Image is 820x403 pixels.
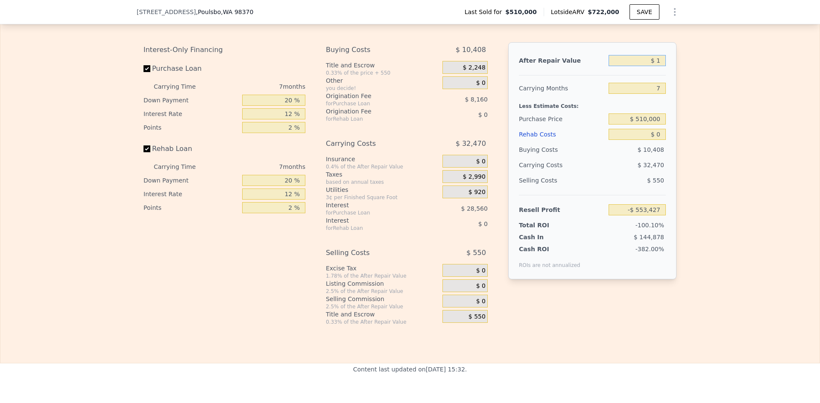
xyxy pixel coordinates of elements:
div: Interest Rate [143,187,239,201]
span: $ 0 [476,158,486,165]
div: Buying Costs [519,142,605,157]
div: Carrying Time [154,160,209,174]
span: $ 0 [478,111,488,118]
div: Buying Costs [326,42,421,58]
div: Carrying Time [154,80,209,93]
div: Interest-Only Financing [143,42,305,58]
span: $ 8,160 [465,96,487,103]
div: you decide! [326,85,439,92]
div: Rehab Costs [519,127,605,142]
span: -100.10% [635,222,664,229]
div: Title and Escrow [326,61,439,70]
div: 2.5% of the After Repair Value [326,288,439,295]
div: Points [143,201,239,215]
div: for Rehab Loan [326,116,421,122]
div: Excise Tax [326,264,439,273]
div: 7 months [213,80,305,93]
span: , Poulsbo [196,8,254,16]
label: Purchase Loan [143,61,239,76]
div: Purchase Price [519,111,605,127]
span: $510,000 [505,8,537,16]
div: Total ROI [519,221,572,229]
div: 2.5% of the After Repair Value [326,303,439,310]
span: $ 2,990 [463,173,485,181]
span: $ 10,408 [638,146,664,153]
div: 7 months [213,160,305,174]
div: for Purchase Loan [326,209,421,216]
span: $ 0 [476,79,486,87]
div: Down Payment [143,93,239,107]
div: After Repair Value [519,53,605,68]
div: 3¢ per Finished Square Foot [326,194,439,201]
span: $ 0 [476,267,486,275]
div: Taxes [326,170,439,179]
div: Selling Commission [326,295,439,303]
div: based on annual taxes [326,179,439,186]
span: $ 32,470 [456,136,486,151]
div: Carrying Costs [519,157,572,173]
div: Carrying Months [519,81,605,96]
span: [STREET_ADDRESS] [137,8,196,16]
span: , WA 98370 [221,9,253,15]
div: Utilities [326,186,439,194]
div: Insurance [326,155,439,163]
div: for Purchase Loan [326,100,421,107]
label: Rehab Loan [143,141,239,157]
span: Last Sold for [465,8,506,16]
span: $ 0 [478,220,488,227]
div: Selling Costs [326,245,421,261]
span: $ 920 [469,188,486,196]
div: 0.4% of the After Repair Value [326,163,439,170]
div: 0.33% of the price + 550 [326,70,439,76]
div: Interest [326,201,421,209]
input: Purchase Loan [143,65,150,72]
div: Less Estimate Costs: [519,96,666,111]
span: $ 0 [476,282,486,290]
span: $722,000 [588,9,619,15]
span: $ 32,470 [638,162,664,168]
div: Cash ROI [519,245,580,253]
span: $ 10,408 [456,42,486,58]
span: Lotside ARV [551,8,588,16]
div: for Rehab Loan [326,225,421,232]
div: 1.78% of the After Repair Value [326,273,439,279]
div: Points [143,121,239,134]
div: Other [326,76,439,85]
span: $ 550 [466,245,486,261]
div: Selling Costs [519,173,605,188]
div: Down Payment [143,174,239,187]
div: ROIs are not annualized [519,253,580,269]
div: Interest [326,216,421,225]
div: Listing Commission [326,279,439,288]
span: $ 0 [476,298,486,305]
div: Carrying Costs [326,136,421,151]
button: Show Options [666,3,683,20]
span: $ 28,560 [461,205,488,212]
div: Cash In [519,233,572,241]
span: $ 550 [647,177,664,184]
div: Resell Profit [519,202,605,217]
div: Title and Escrow [326,310,439,319]
span: $ 550 [469,313,486,321]
button: SAVE [630,4,659,20]
div: Origination Fee [326,107,421,116]
div: Origination Fee [326,92,421,100]
div: 0.33% of the After Repair Value [326,319,439,325]
span: $ 2,248 [463,64,485,72]
span: $ 144,878 [634,234,664,241]
div: Interest Rate [143,107,239,121]
input: Rehab Loan [143,145,150,152]
span: -382.00% [635,246,664,252]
